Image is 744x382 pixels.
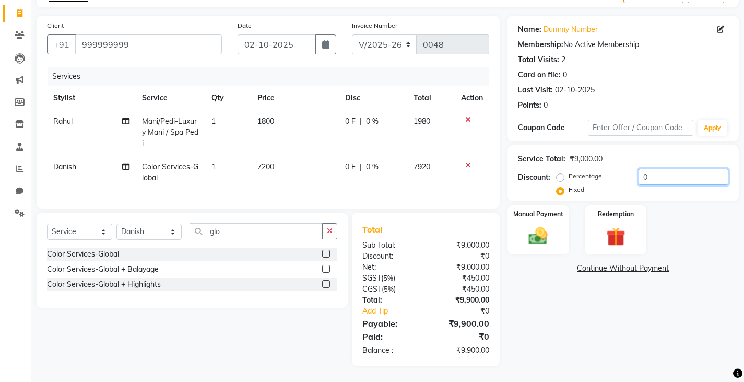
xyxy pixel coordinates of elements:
input: Search or Scan [190,223,323,239]
a: Continue Without Payment [510,263,737,274]
div: Points: [518,100,541,111]
div: Paid: [355,330,426,343]
div: ( ) [355,284,426,295]
img: _cash.svg [523,225,553,247]
div: Total Visits: [518,54,559,65]
div: ₹0 [438,306,497,317]
div: Coupon Code [518,122,588,133]
span: 1800 [257,117,274,126]
span: Color Services-Global [142,162,198,182]
th: Qty [205,86,251,110]
label: Client [47,21,64,30]
button: Apply [698,120,727,136]
span: Rahul [53,117,73,126]
span: 0 % [366,116,379,127]
div: ₹9,000.00 [426,262,497,273]
input: Search by Name/Mobile/Email/Code [75,34,222,54]
div: ( ) [355,273,426,284]
span: 7920 [414,162,430,171]
span: 1 [211,117,216,126]
div: Total: [355,295,426,306]
div: ₹9,900.00 [426,295,497,306]
div: Color Services-Global + Highlights [47,279,161,290]
div: 0 [544,100,548,111]
th: Disc [339,86,407,110]
label: Date [238,21,252,30]
a: Add Tip [355,306,438,317]
span: SGST [362,273,381,283]
div: Payable: [355,317,426,330]
span: CGST [362,284,382,294]
div: No Active Membership [518,39,728,50]
div: Last Visit: [518,85,553,96]
div: Service Total: [518,154,565,165]
span: 5% [383,274,393,282]
span: 5% [384,285,394,293]
button: +91 [47,34,76,54]
span: 1 [211,162,216,171]
div: Membership: [518,39,563,50]
div: Name: [518,24,541,35]
div: 0 [563,70,567,80]
span: | [360,161,362,172]
div: Services [48,67,497,86]
span: Mani/Pedi-Luxury Mani / Spa Pedi [142,117,198,148]
div: ₹9,900.00 [426,345,497,356]
span: | [360,116,362,127]
div: ₹0 [426,330,497,343]
span: 0 % [366,161,379,172]
img: _gift.svg [600,225,631,249]
label: Invoice Number [352,21,397,30]
label: Percentage [569,171,602,181]
div: ₹9,000.00 [426,240,497,251]
div: Discount: [355,251,426,262]
div: ₹450.00 [426,284,497,295]
label: Redemption [598,210,634,219]
div: Color Services-Global [47,249,119,260]
div: ₹9,900.00 [426,317,497,330]
div: ₹450.00 [426,273,497,284]
label: Fixed [569,185,584,194]
div: Color Services-Global + Balayage [47,264,159,275]
div: Sub Total: [355,240,426,251]
span: Danish [53,162,76,171]
div: Net: [355,262,426,273]
span: 7200 [257,162,274,171]
a: Dummy Number [544,24,598,35]
div: 02-10-2025 [555,85,595,96]
div: 2 [561,54,565,65]
span: 1980 [414,117,430,126]
th: Price [251,86,339,110]
input: Enter Offer / Coupon Code [588,120,693,136]
div: ₹0 [426,251,497,262]
th: Service [136,86,205,110]
th: Stylist [47,86,136,110]
div: Balance : [355,345,426,356]
span: 0 F [345,161,356,172]
div: Card on file: [518,70,561,80]
div: ₹9,000.00 [570,154,603,165]
span: 0 F [345,116,356,127]
label: Manual Payment [513,210,563,219]
th: Action [455,86,489,110]
span: Total [362,224,386,235]
div: Discount: [518,172,550,183]
th: Total [407,86,455,110]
